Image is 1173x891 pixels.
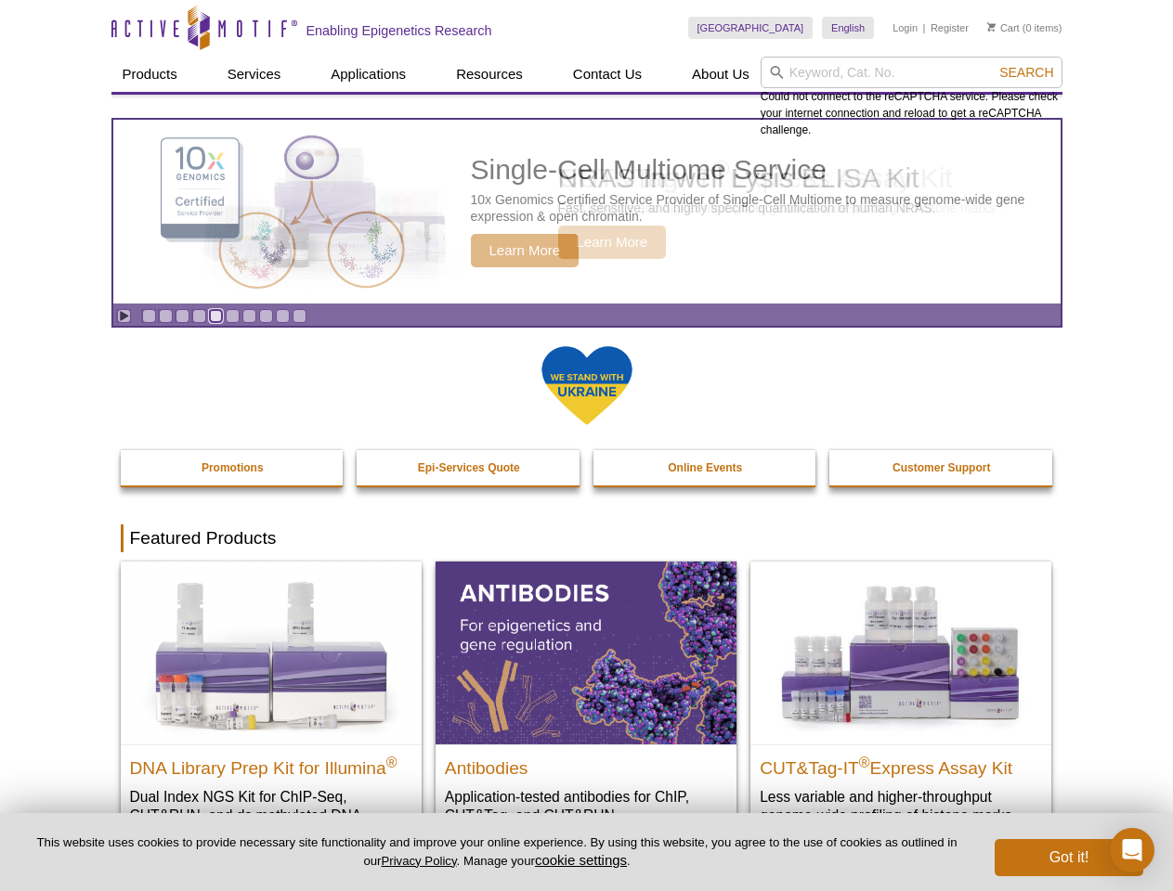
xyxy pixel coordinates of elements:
a: DNA Library Prep Kit for Illumina DNA Library Prep Kit for Illumina® Dual Index NGS Kit for ChIP-... [121,562,422,861]
p: Dual Index NGS Kit for ChIP-Seq, CUT&RUN, and ds methylated DNA assays. [130,787,412,844]
h2: CUT&Tag-IT Express Assay Kit [760,750,1042,778]
a: All Antibodies Antibodies Application-tested antibodies for ChIP, CUT&Tag, and CUT&RUN. [436,562,736,843]
img: All Antibodies [436,562,736,743]
sup: ® [859,754,870,769]
strong: Online Events [668,461,742,474]
sup: ® [386,754,398,769]
a: Go to slide 9 [276,309,290,323]
li: | [923,17,926,39]
a: CUT&Tag-IT® Express Assay Kit CUT&Tag-IT®Express Assay Kit Less variable and higher-throughput ge... [750,562,1051,843]
a: [GEOGRAPHIC_DATA] [688,17,814,39]
a: Go to slide 6 [226,309,240,323]
p: This website uses cookies to provide necessary site functionality and improve your online experie... [30,834,964,870]
strong: Customer Support [893,461,990,474]
a: English [822,17,874,39]
a: Promotions [121,450,345,485]
a: Epi-Services Quote [357,450,581,485]
a: Privacy Policy [381,854,456,868]
div: Open Intercom Messenger [1110,828,1154,872]
span: Search [999,65,1053,80]
button: Search [994,64,1059,81]
a: About Us [681,57,761,92]
a: Online Events [593,450,818,485]
a: Go to slide 1 [142,309,156,323]
p: Application-tested antibodies for ChIP, CUT&Tag, and CUT&RUN. [445,787,727,825]
p: Less variable and higher-throughput genome-wide profiling of histone marks​. [760,787,1042,825]
div: Could not connect to the reCAPTCHA service. Please check your internet connection and reload to g... [761,57,1062,138]
a: Contact Us [562,57,653,92]
a: Login [893,21,918,34]
a: Go to slide 2 [159,309,173,323]
a: Toggle autoplay [117,309,131,323]
a: Go to slide 3 [176,309,189,323]
li: (0 items) [987,17,1062,39]
button: Got it! [995,839,1143,876]
a: Go to slide 10 [293,309,306,323]
a: Applications [319,57,417,92]
a: Go to slide 4 [192,309,206,323]
a: Cart [987,21,1020,34]
strong: Epi-Services Quote [418,461,520,474]
a: Services [216,57,293,92]
img: DNA Library Prep Kit for Illumina [121,562,422,743]
h2: Enabling Epigenetics Research [306,22,492,39]
img: CUT&Tag-IT® Express Assay Kit [750,562,1051,743]
h2: Featured Products [121,524,1053,552]
strong: Promotions [202,461,264,474]
a: Register [931,21,969,34]
a: Go to slide 5 [209,309,223,323]
a: Customer Support [829,450,1054,485]
img: We Stand With Ukraine [541,344,633,427]
a: Resources [445,57,534,92]
h2: Antibodies [445,750,727,778]
a: Go to slide 8 [259,309,273,323]
a: Products [111,57,189,92]
h2: DNA Library Prep Kit for Illumina [130,750,412,778]
input: Keyword, Cat. No. [761,57,1062,88]
a: Go to slide 7 [242,309,256,323]
img: Your Cart [987,22,996,32]
button: cookie settings [535,852,627,868]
